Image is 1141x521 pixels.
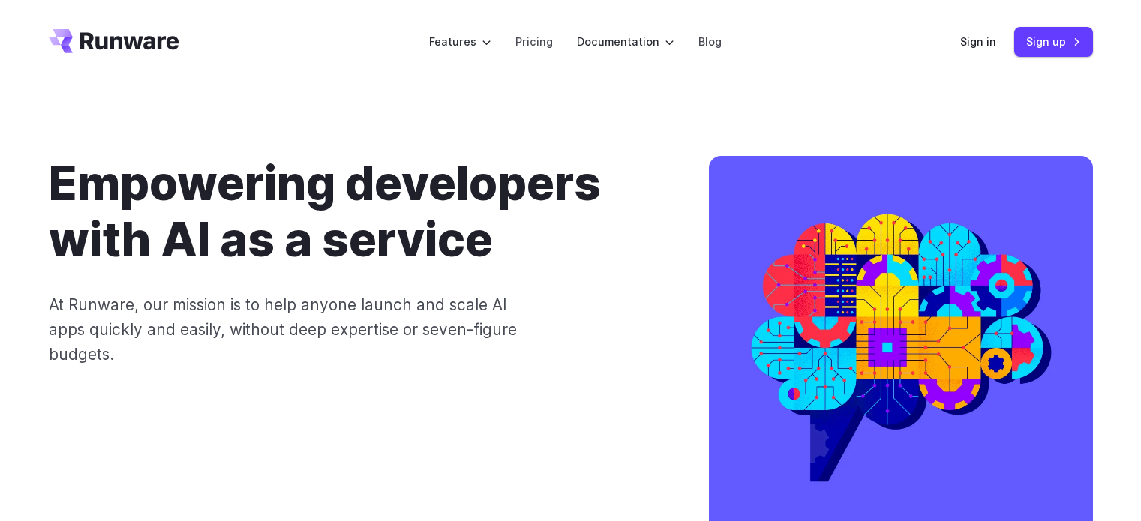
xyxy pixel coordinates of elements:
a: Blog [698,33,722,50]
a: Pricing [515,33,553,50]
label: Features [429,33,491,50]
a: Sign up [1014,27,1093,56]
h1: Empowering developers with AI as a service [49,156,661,268]
label: Documentation [577,33,674,50]
a: Sign in [960,33,996,50]
a: Go to / [49,29,179,53]
p: At Runware, our mission is to help anyone launch and scale AI apps quickly and easily, without de... [49,292,539,367]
